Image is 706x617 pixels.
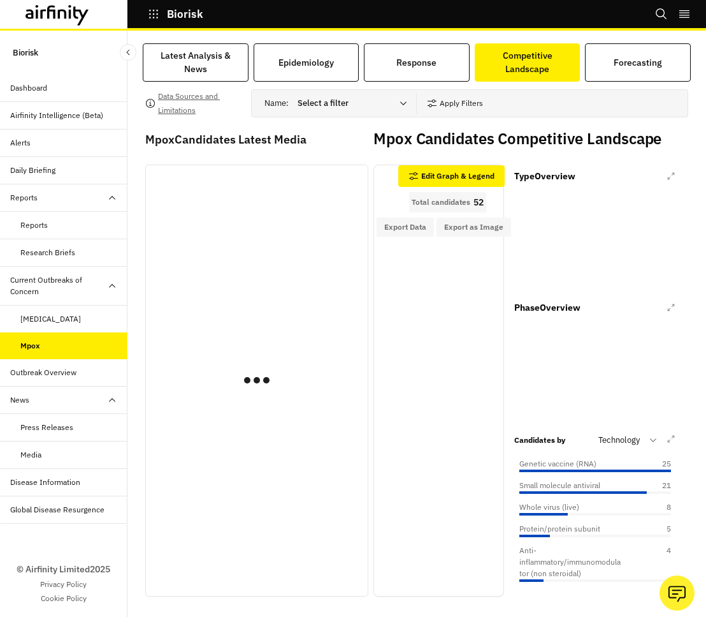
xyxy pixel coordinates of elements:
p: Anti-inflammatory/immunomodulator (non steroidal) [519,545,621,579]
div: Press Releases [20,422,73,433]
p: Biorisk [13,41,38,64]
div: Reports [10,192,38,204]
div: Global Disease Resurgence [10,504,104,516]
p: Candidates by [514,435,565,446]
div: [MEDICAL_DATA] [20,313,81,325]
p: Mpox Candidates Latest Media [145,131,368,148]
div: Disease Information [10,477,80,488]
p: 25 [639,458,671,470]
div: Research Briefs [20,247,75,258]
div: Epidemiology [278,49,334,76]
div: News [10,394,29,406]
div: Forecasting [614,49,662,76]
p: © Airfinity Limited 2025 [17,563,110,576]
button: Edit Graph & Legend [398,165,505,187]
p: Phase Overview [514,301,580,315]
p: 4 [639,590,671,601]
div: Reports [20,219,48,231]
div: Name : [264,93,416,114]
div: Competitive Landscape [483,49,572,76]
p: 5 [639,523,671,535]
button: Export Data [377,218,434,237]
p: 4 [639,545,671,579]
p: 21 [639,480,671,491]
div: Mpox [20,340,40,352]
div: Daily Briefing [10,165,55,176]
a: Cookie Policy [41,593,87,604]
div: Media [20,449,41,461]
p: Biorisk [167,8,203,20]
h2: Mpox Candidates Competitive Landscape [373,130,661,148]
button: Ask our analysts [659,576,695,611]
p: 8 [639,502,671,513]
button: Export as Image [436,218,511,237]
div: Response [396,49,436,76]
p: Peptide [519,590,546,601]
button: Biorisk [148,3,203,25]
button: Close Sidebar [120,44,136,61]
div: Latest Analysis & News [151,49,240,76]
p: Genetic vaccine (RNA) [519,458,596,470]
p: Data Sources and Limitations [158,89,241,117]
p: Whole virus (live) [519,502,579,513]
p: Small molecule antiviral [519,480,600,491]
div: Dashboard [10,82,47,94]
button: Apply Filters [427,93,483,114]
p: Protein/protein subunit [519,523,600,535]
p: 52 [473,198,484,207]
div: Airfinity Intelligence (Beta) [10,110,103,121]
div: Outbreak Overview [10,367,76,378]
button: Search [655,3,668,25]
p: Type Overview [514,170,575,183]
div: Current Outbreaks of Concern [10,274,107,297]
div: Alerts [10,137,31,149]
a: Privacy Policy [40,579,87,590]
p: Total candidates [412,198,470,207]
